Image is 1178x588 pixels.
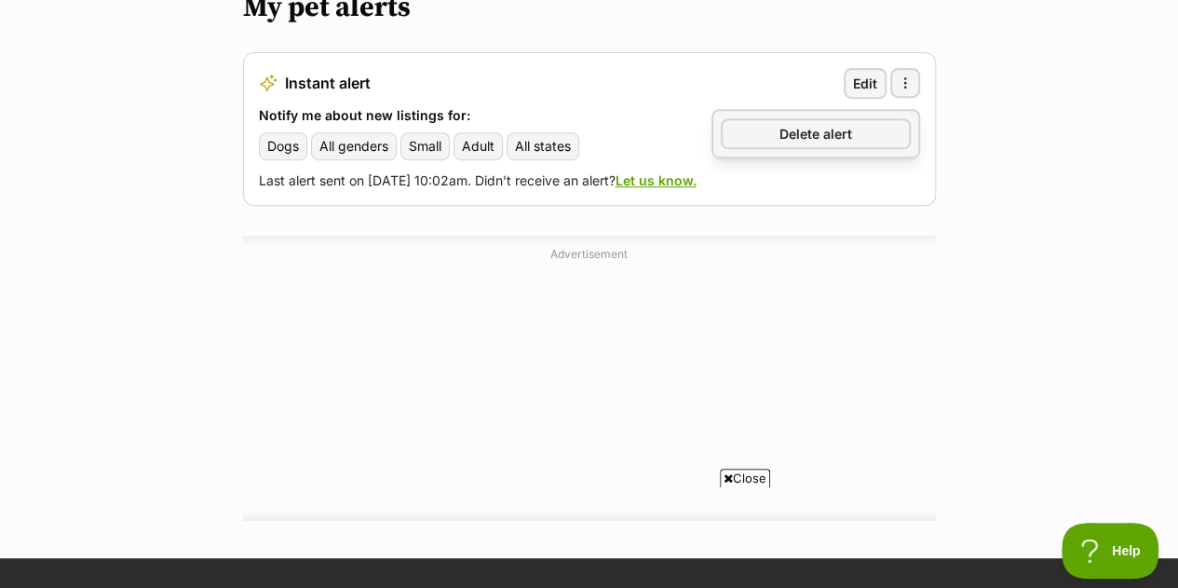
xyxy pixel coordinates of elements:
span: Instant alert [285,75,371,91]
p: Last alert sent on [DATE] 10:02am. Didn’t receive an alert? [259,171,920,190]
span: All states [515,137,571,156]
span: Dogs [267,137,299,156]
span: Adult [462,137,494,156]
span: All genders [319,137,388,156]
div: Advertisement [243,236,936,522]
iframe: Advertisement [138,495,1041,579]
a: Edit [844,68,887,99]
h3: Notify me about new listings for: [259,106,920,125]
iframe: Help Scout Beacon - Open [1062,523,1159,579]
span: Small [409,137,441,156]
span: Edit [853,74,877,93]
span: Delete alert [779,124,852,144]
a: Delete alert [721,118,911,149]
span: Close [720,469,770,487]
iframe: Advertisement [138,269,1041,502]
a: Let us know. [616,172,697,188]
